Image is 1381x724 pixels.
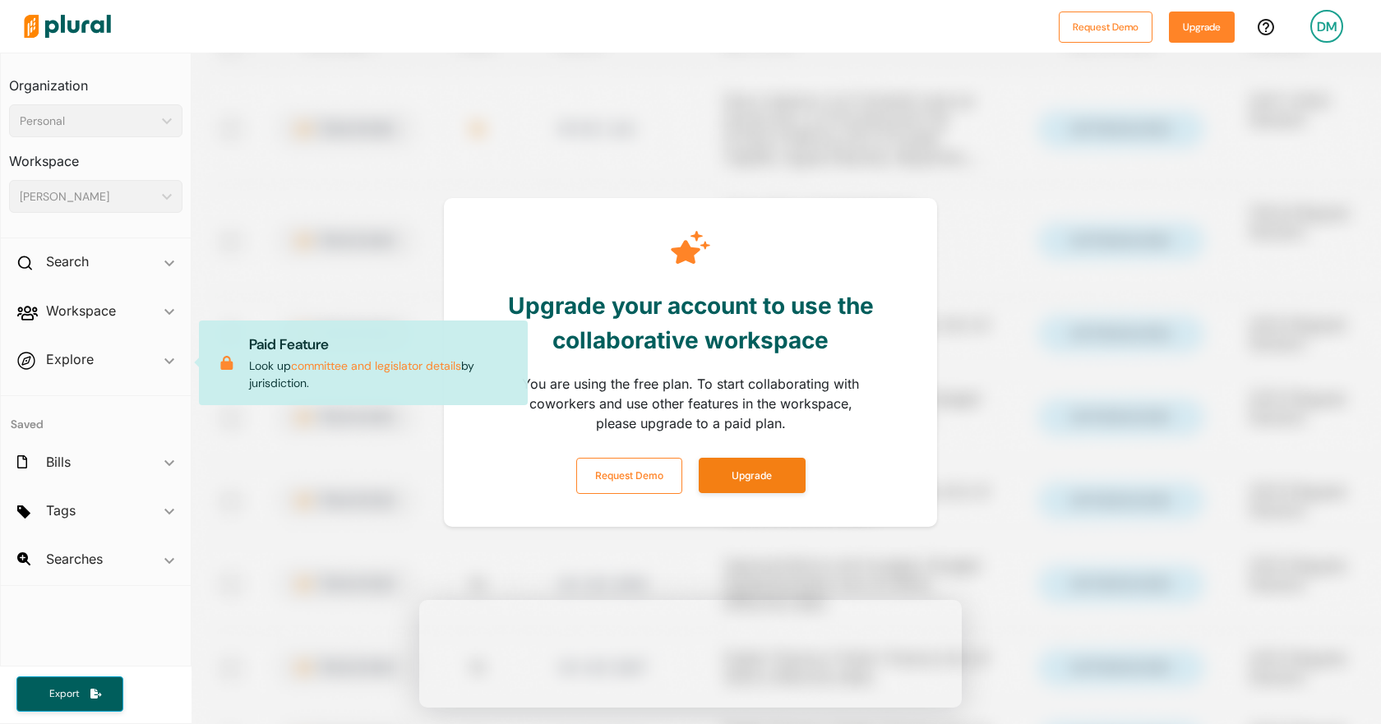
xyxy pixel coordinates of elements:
[576,458,682,494] button: Request Demo
[690,466,814,482] a: Upgrade
[518,366,863,458] div: You are using the free plan. To start collaborating with coworkers and use other features in the ...
[249,334,515,355] p: Paid Feature
[9,137,182,173] h3: Workspace
[46,302,116,320] h2: Workspace
[20,188,155,205] div: [PERSON_NAME]
[1,396,191,436] h4: Saved
[1059,12,1152,43] button: Request Demo
[38,687,90,701] span: Export
[568,466,690,482] a: Request Demo
[1059,18,1152,35] a: Request Demo
[460,280,921,366] div: Upgrade your account to use the collaborative workspace
[699,458,806,493] button: Upgrade
[1310,10,1343,43] div: DM
[46,252,89,270] h2: Search
[1169,12,1235,43] button: Upgrade
[249,334,515,391] p: Look up by jurisdiction.
[419,600,962,708] iframe: Survey from Plural
[16,676,123,712] button: Export
[1169,18,1235,35] a: Upgrade
[291,358,461,373] a: committee and legislator details
[9,62,182,98] h3: Organization
[1297,3,1356,49] a: DM
[444,198,937,527] div: Modal
[20,113,155,130] div: Personal
[46,453,71,471] h2: Bills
